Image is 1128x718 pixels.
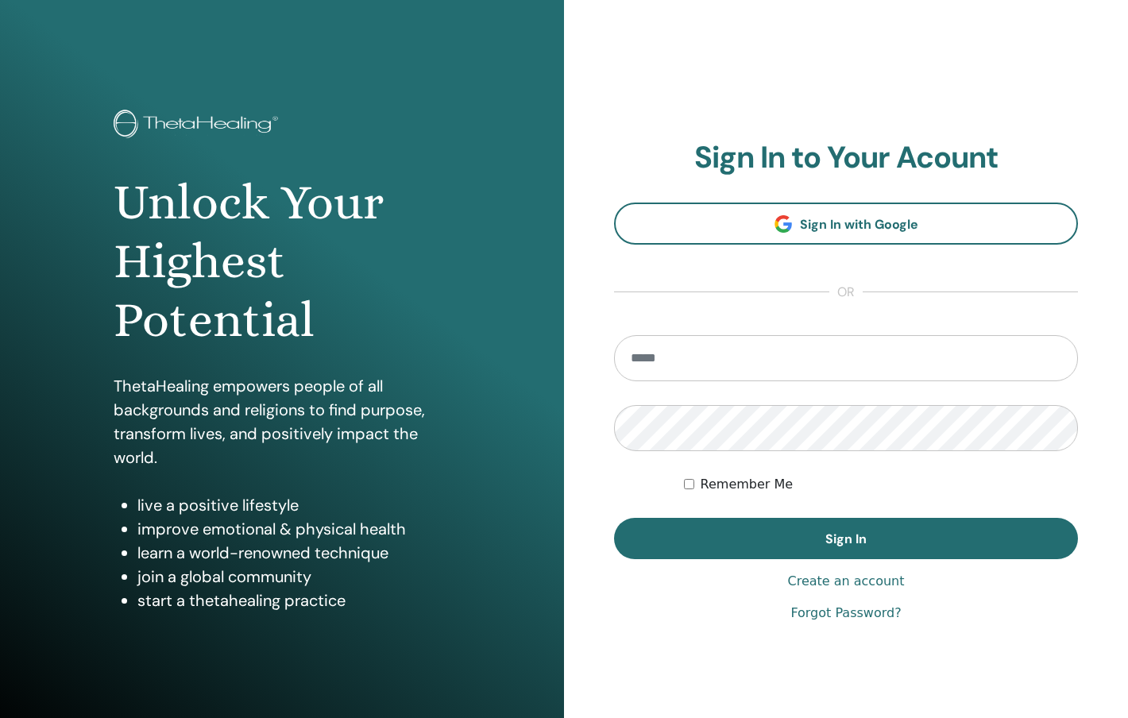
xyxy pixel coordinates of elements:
li: learn a world-renowned technique [137,541,450,565]
a: Create an account [787,572,904,591]
h1: Unlock Your Highest Potential [114,173,450,350]
span: Sign In [825,531,867,547]
li: improve emotional & physical health [137,517,450,541]
span: or [829,283,863,302]
li: live a positive lifestyle [137,493,450,517]
a: Sign In with Google [614,203,1078,245]
h2: Sign In to Your Acount [614,140,1078,176]
span: Sign In with Google [800,216,918,233]
li: join a global community [137,565,450,589]
button: Sign In [614,518,1078,559]
p: ThetaHealing empowers people of all backgrounds and religions to find purpose, transform lives, a... [114,374,450,469]
div: Keep me authenticated indefinitely or until I manually logout [684,475,1078,494]
li: start a thetahealing practice [137,589,450,612]
a: Forgot Password? [790,604,901,623]
label: Remember Me [701,475,794,494]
